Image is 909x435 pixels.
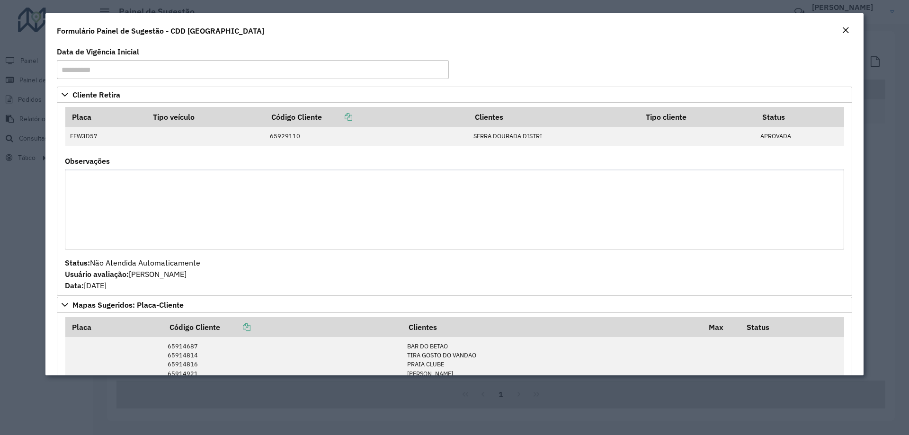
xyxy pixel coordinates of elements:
th: Max [702,317,740,337]
th: Status [740,317,844,337]
th: Placa [65,107,146,127]
span: Não Atendida Automaticamente [PERSON_NAME] [DATE] [65,258,200,290]
strong: Data: [65,281,84,290]
a: Copiar [322,112,352,122]
th: Status [756,107,844,127]
td: EFW3D57 [65,127,146,146]
label: Observações [65,155,110,167]
td: SERRA DOURADA DISTRI [469,127,639,146]
div: Cliente Retira [57,103,852,296]
label: Data de Vigência Inicial [57,46,139,57]
a: Cliente Retira [57,87,852,103]
h4: Formulário Painel de Sugestão - CDD [GEOGRAPHIC_DATA] [57,25,264,36]
td: APROVADA [756,127,844,146]
th: Código Cliente [265,107,468,127]
span: Cliente Retira [72,91,120,98]
td: 65929110 [265,127,468,146]
button: Close [839,25,852,37]
th: Tipo veículo [146,107,265,127]
span: Mapas Sugeridos: Placa-Cliente [72,301,184,309]
th: Clientes [469,107,639,127]
a: Mapas Sugeridos: Placa-Cliente [57,297,852,313]
a: Copiar [220,322,250,332]
strong: Usuário avaliação: [65,269,129,279]
th: Tipo cliente [639,107,756,127]
strong: Status: [65,258,90,267]
th: Clientes [402,317,702,337]
th: Código Cliente [163,317,402,337]
th: Placa [65,317,163,337]
em: Fechar [842,27,849,34]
